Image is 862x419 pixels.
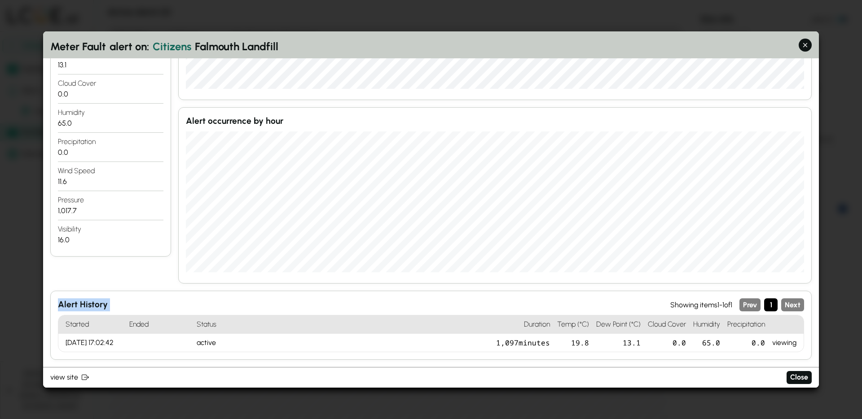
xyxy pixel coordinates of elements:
div: 65.0 [58,118,163,129]
h3: Alert History [58,298,670,311]
button: Page 1 [764,298,778,311]
button: Next [781,298,804,311]
h3: Alert occurrence by hour [186,115,804,128]
h4: Ended [126,315,193,334]
div: 13.1 [593,334,644,352]
span: meter fault [50,39,106,55]
div: 1,097 minutes [238,334,554,352]
div: 11.6 [58,176,163,187]
div: 65.0 [690,334,724,352]
div: 0.0 [644,334,690,352]
h4: Cloud Cover [58,78,163,89]
h4: Started [58,315,126,334]
div: viewing [769,334,804,352]
div: 1,017.7 [58,205,163,216]
h4: Precipitation [58,136,163,147]
button: Previous [739,298,761,311]
h4: Humidity [58,107,163,118]
div: Showing items 1 - 1 of 1 [670,300,732,310]
div: 16.0 [58,235,163,245]
h2: alert on: Falmouth Landfill [50,39,812,55]
h4: Cloud Cover [644,315,690,334]
div: 19.8 [554,334,593,352]
h4: Temp (°C) [554,315,593,334]
h4: Visibility [58,224,163,235]
h4: Duration [238,315,554,334]
div: [DATE] 17:02:42 [58,334,126,352]
div: 0.0 [58,89,163,100]
h4: Status [193,315,238,334]
div: active [193,334,238,352]
div: 0.0 [724,334,769,352]
h4: Wind Speed [58,166,163,176]
div: 0.0 [58,147,163,158]
h4: Pressure [58,195,163,205]
h4: Dew Point (°C) [593,315,644,334]
h4: Precipitation [724,315,769,334]
a: view site [50,372,783,383]
span: Citizens [153,39,191,55]
div: 13.1 [58,60,163,70]
button: Close [787,371,812,384]
h4: Humidity [690,315,724,334]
